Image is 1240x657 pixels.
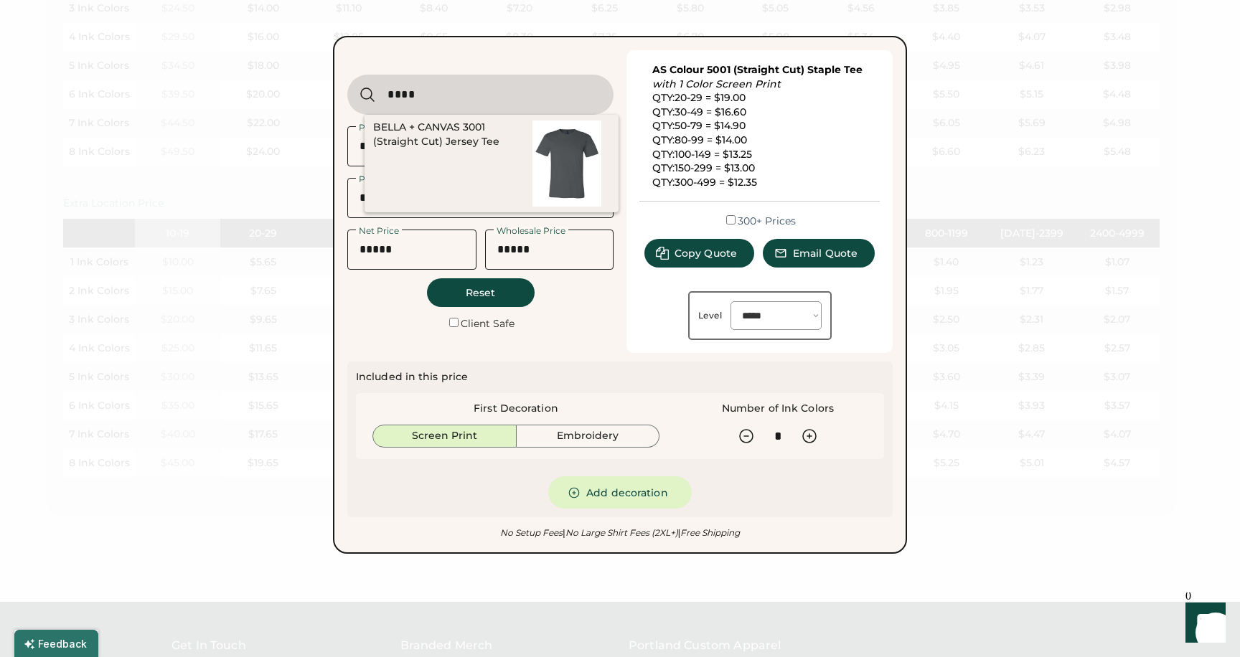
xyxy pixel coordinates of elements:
button: Add decoration [548,476,692,509]
button: Reset [427,278,535,307]
div: Number of Ink Colors [722,402,834,416]
font: | [678,527,680,538]
label: Client Safe [461,317,515,330]
em: Free Shipping [678,527,740,538]
div: Net Price [356,227,402,235]
label: 300+ Prices [738,214,796,227]
div: First Decoration [474,402,558,416]
div: Product Name [356,123,426,132]
div: Included in this price [356,370,468,384]
em: with 1 Color Screen Print [652,77,781,90]
div: Level [698,310,723,321]
div: BELLA + CANVAS 3001 (Straight Cut) Jersey Tee [373,120,518,149]
button: Email Quote [763,239,875,268]
img: 3001 [524,120,610,207]
em: No Setup Fees [500,527,563,538]
em: No Large Shirt Fees (2XL+) [563,527,677,538]
div: QTY:20-29 = $19.00 QTY:30-49 = $16.60 QTY:50-79 = $14.90 QTY:80-99 = $14.00 QTY:100-149 = $13.25 ... [652,63,868,189]
div: Wholesale Price [494,227,568,235]
font: | [563,527,565,538]
span: Email Quote [793,248,858,258]
span: Copy Quote [675,248,737,258]
iframe: Front Chat [1172,592,1234,654]
button: Embroidery [517,425,660,448]
a: AS Colour 5001 (Straight Cut) Staple Tee [652,63,863,76]
div: Product Link [356,175,418,184]
button: Copy Quote [644,239,754,268]
button: Screen Print [372,425,517,448]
